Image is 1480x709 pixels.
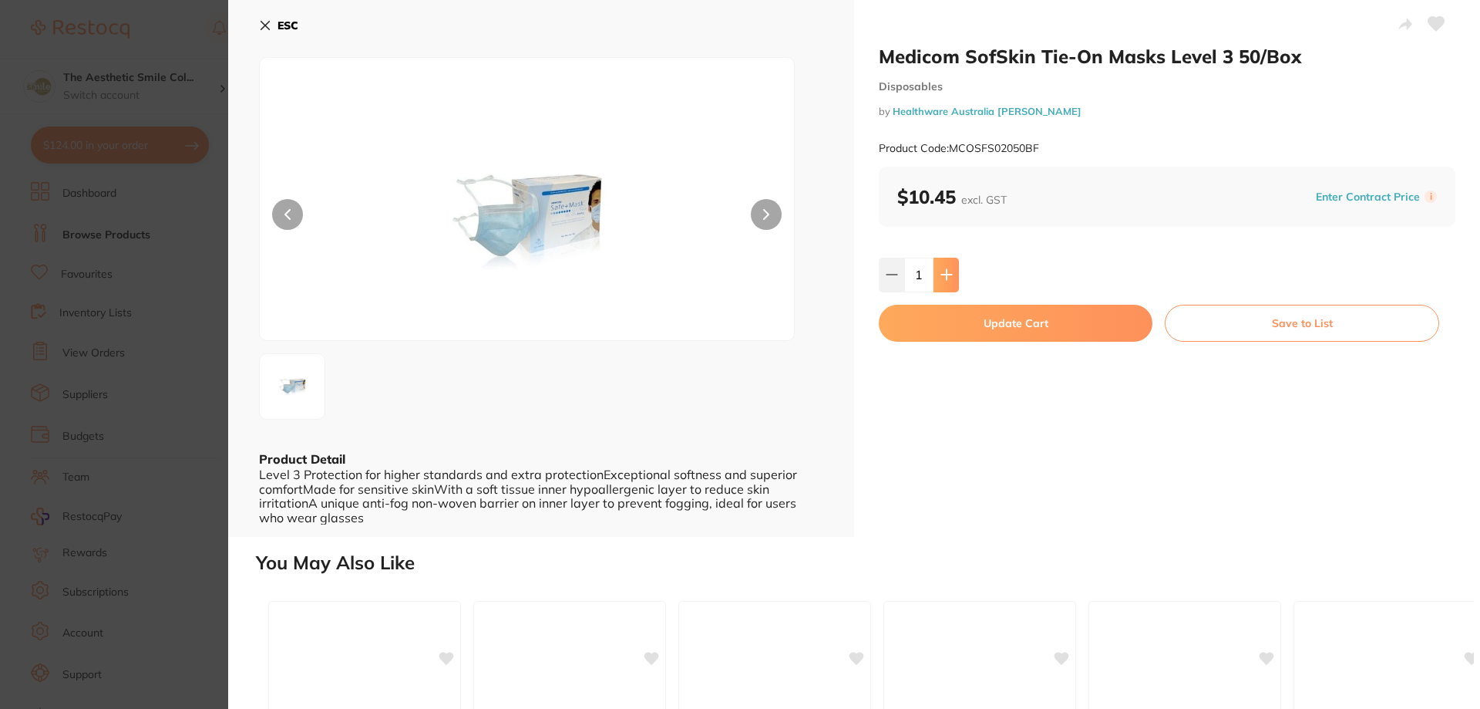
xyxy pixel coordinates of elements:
button: Enter Contract Price [1311,190,1424,204]
b: Product Detail [259,451,345,467]
b: $10.45 [897,185,1007,208]
b: ESC [277,19,298,32]
img: cGc [264,359,320,414]
button: Update Cart [879,305,1152,342]
button: ESC [259,12,298,39]
small: Disposables [879,80,1455,93]
div: Level 3 Protection for higher standards and extra protectionExceptional softness and superior com... [259,468,823,525]
small: by [879,106,1455,117]
h2: Medicom SofSkin Tie-On Masks Level 3 50/Box [879,45,1455,68]
h2: You May Also Like [256,552,1474,574]
small: Product Code: MCOSFS02050BF [879,142,1039,155]
button: Save to List [1165,305,1439,342]
label: i [1424,191,1437,203]
a: Healthware Australia [PERSON_NAME] [893,105,1081,117]
span: excl. GST [961,193,1007,207]
img: cGc [367,96,688,340]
